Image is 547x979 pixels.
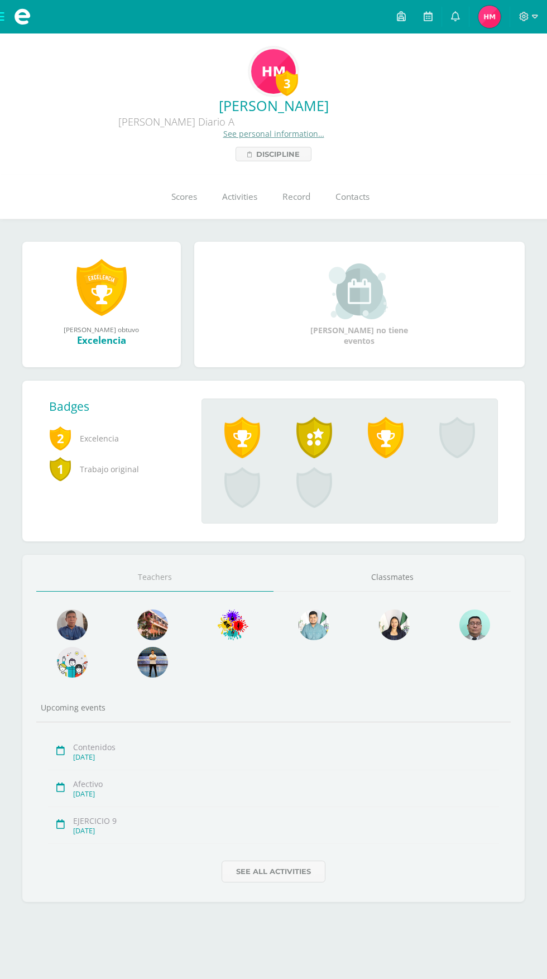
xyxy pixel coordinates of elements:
span: Activities [222,191,257,203]
div: EJERCICIO 9 [73,815,499,826]
span: 1 [49,456,71,482]
div: [DATE] [73,752,499,762]
div: [PERSON_NAME] no tiene eventos [304,263,415,346]
div: Excelencia [33,334,170,347]
img: 067f271832304e0d2b992ded0962fdae.png [251,49,296,94]
div: Contenidos [73,742,499,752]
div: Afectivo [73,779,499,789]
img: 526f51c4c0afad05400460ab05873822.png [57,647,88,678]
img: e29994105dc3c498302d04bab28faecd.png [137,610,168,640]
span: Record [282,191,310,203]
div: [PERSON_NAME] Diario A [9,115,344,128]
a: Scores [159,175,209,219]
a: Teachers [36,563,273,592]
a: See all activities [222,861,325,882]
a: Activities [209,175,270,219]
div: [DATE] [73,826,499,836]
img: 068d160f17d47aae500bebc0d36e6d47.png [379,610,410,640]
img: 62c276f9e5707e975a312ba56e3c64d5.png [137,647,168,678]
span: Discipline [256,147,300,161]
div: Upcoming events [36,702,511,713]
a: Discipline [236,147,311,161]
div: 3 [276,70,298,96]
img: 15ead7f1e71f207b867fb468c38fe54e.png [57,610,88,640]
span: Trabajo original [49,454,184,484]
a: See personal information… [223,128,324,139]
img: 3e108a040f21997f7e52dfe8a4f5438d.png [459,610,490,640]
a: Classmates [273,563,511,592]
img: 083d8a0a7046cc2b39a6000da3559cd3.png [478,6,501,28]
a: Contacts [323,175,382,219]
a: [PERSON_NAME] [9,96,538,115]
div: [PERSON_NAME] obtuvo [33,325,170,334]
span: Excelencia [49,423,184,454]
div: Badges [49,399,193,414]
span: Contacts [335,191,370,203]
img: 0f63e8005e7200f083a8d258add6f512.png [299,610,329,640]
span: 2 [49,425,71,451]
div: [DATE] [73,789,499,799]
img: event_small.png [329,263,390,319]
a: Record [270,175,323,219]
span: Scores [171,191,197,203]
img: c490b80d80e9edf85c435738230cd812.png [218,610,248,640]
